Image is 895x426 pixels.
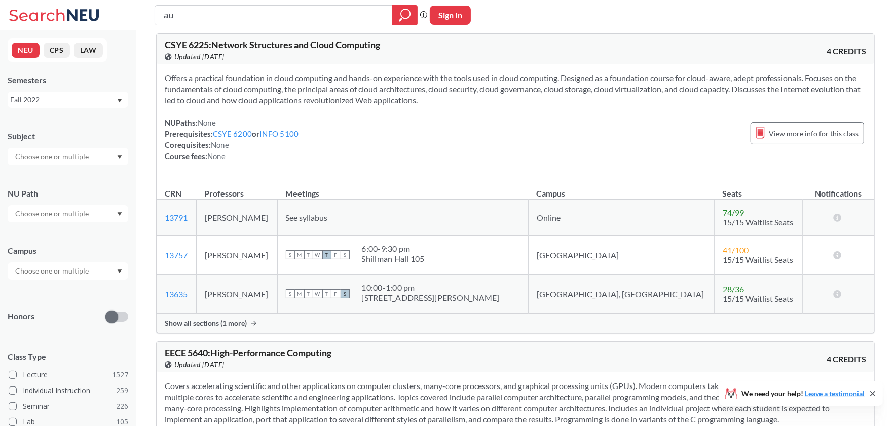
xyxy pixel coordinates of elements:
input: Class, professor, course number, "phrase" [163,7,385,24]
a: CSYE 6200 [213,129,252,138]
span: We need your help! [741,390,865,397]
input: Choose one or multiple [10,208,95,220]
label: Lecture [9,368,128,381]
span: Offers a practical foundation in cloud computing and hands-on experience with the tools used in c... [165,73,861,105]
span: 4 CREDITS [827,46,866,57]
div: Semesters [8,74,128,86]
span: T [304,289,313,298]
td: [PERSON_NAME] [196,275,277,314]
span: Updated [DATE] [174,359,225,370]
button: NEU [12,43,40,58]
a: INFO 5100 [259,129,299,138]
td: [GEOGRAPHIC_DATA], [GEOGRAPHIC_DATA] [529,275,715,314]
svg: Dropdown arrow [117,99,122,103]
span: S [341,289,350,298]
div: Shillman Hall 105 [362,254,425,264]
button: CPS [44,43,70,58]
span: T [322,250,331,259]
span: S [286,250,295,259]
a: Leave a testimonial [805,389,865,398]
th: Notifications [802,178,874,200]
span: T [304,250,313,259]
span: Show all sections (1 more) [165,319,247,328]
div: Dropdown arrow [8,205,128,222]
div: Dropdown arrow [8,148,128,165]
span: T [322,289,331,298]
span: 28 / 36 [723,284,744,294]
div: Dropdown arrow [8,262,128,280]
span: 74 / 99 [723,208,744,217]
a: 13791 [165,213,188,222]
span: See syllabus [286,213,328,222]
label: Individual Instruction [9,384,128,397]
input: Choose one or multiple [10,265,95,277]
svg: Dropdown arrow [117,212,122,216]
button: Sign In [430,6,471,25]
a: 13635 [165,289,188,299]
td: [GEOGRAPHIC_DATA] [529,236,715,275]
td: [PERSON_NAME] [196,236,277,275]
div: 6:00 - 9:30 pm [362,244,425,254]
a: 13757 [165,250,188,260]
svg: magnifying glass [399,8,411,22]
svg: Dropdown arrow [117,269,122,274]
span: 15/15 Waitlist Seats [723,255,793,264]
span: None [207,151,226,161]
th: Campus [529,178,715,200]
div: Fall 2022Dropdown arrow [8,92,128,108]
td: [PERSON_NAME] [196,200,277,236]
span: S [341,250,350,259]
span: M [295,289,304,298]
span: None [198,118,216,127]
td: Online [529,200,715,236]
label: Seminar [9,400,128,413]
th: Professors [196,178,277,200]
span: View more info for this class [769,127,859,140]
span: F [331,250,341,259]
input: Choose one or multiple [10,150,95,163]
span: CSYE 6225 : Network Structures and Cloud Computing [165,39,380,50]
span: W [313,250,322,259]
span: 41 / 100 [723,245,749,255]
svg: Dropdown arrow [117,155,122,159]
th: Seats [715,178,803,200]
div: NUPaths: Prerequisites: or Corequisites: Course fees: [165,117,299,162]
span: None [211,140,229,149]
span: 1527 [112,369,128,380]
div: Show all sections (1 more) [157,314,874,333]
span: S [286,289,295,298]
span: M [295,250,304,259]
span: Updated [DATE] [174,51,225,62]
button: LAW [74,43,103,58]
span: 15/15 Waitlist Seats [723,294,793,303]
span: W [313,289,322,298]
div: CRN [165,188,181,199]
div: [STREET_ADDRESS][PERSON_NAME] [362,293,500,303]
span: 15/15 Waitlist Seats [723,217,793,227]
th: Meetings [277,178,529,200]
div: Subject [8,131,128,142]
span: Covers accelerating scientific and other applications on computer clusters, many-core processors,... [165,381,862,424]
span: 259 [116,385,128,396]
p: Honors [8,311,34,322]
span: Class Type [8,351,128,362]
div: NU Path [8,188,128,199]
div: Fall 2022 [10,94,116,105]
span: EECE 5640 : High-Performance Computing [165,347,331,358]
span: F [331,289,341,298]
span: 226 [116,401,128,412]
span: 4 CREDITS [827,354,866,365]
div: magnifying glass [392,5,418,25]
div: 10:00 - 1:00 pm [362,283,500,293]
div: Campus [8,245,128,256]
